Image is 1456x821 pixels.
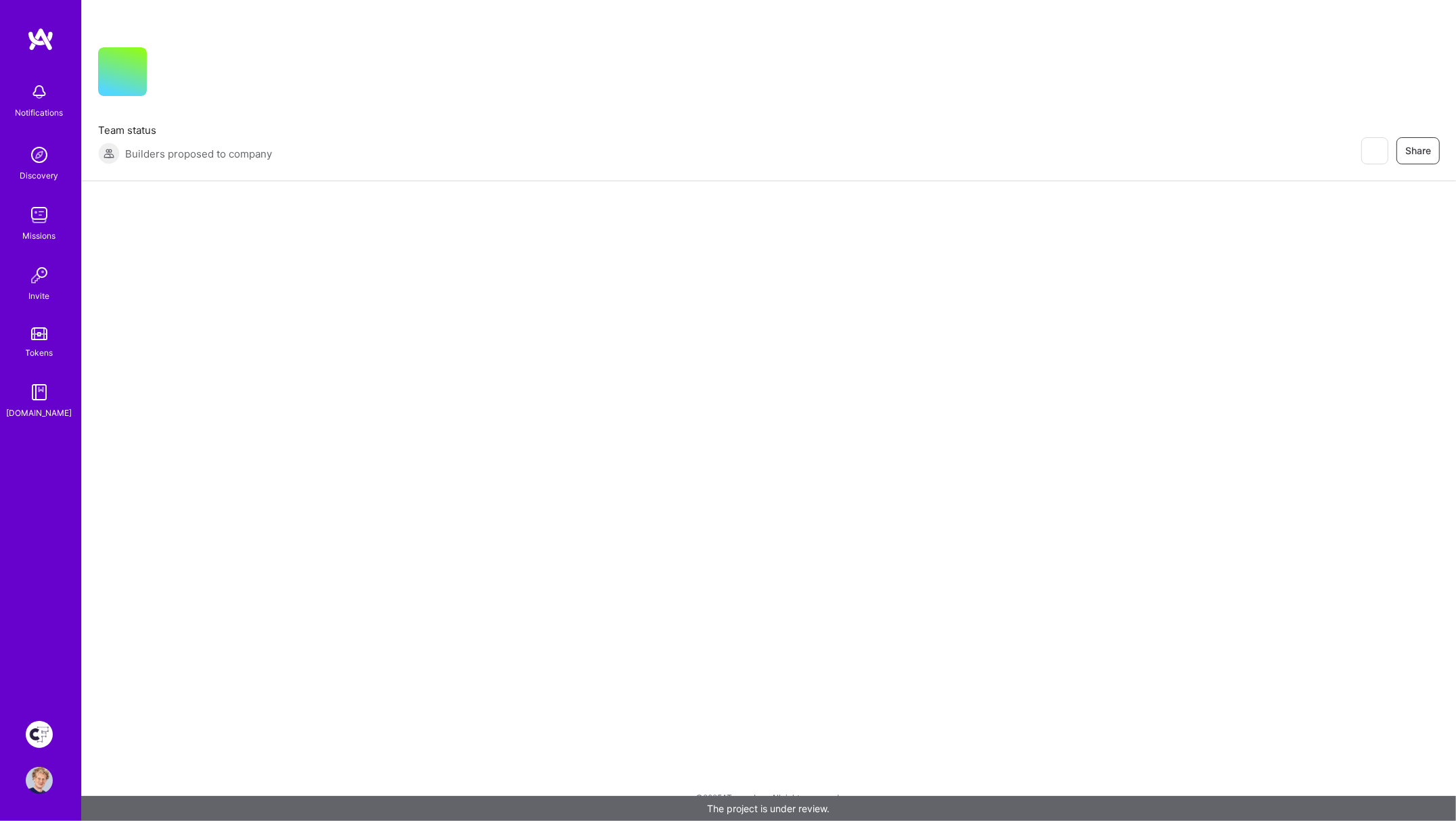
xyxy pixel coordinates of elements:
[27,27,54,51] img: logo
[98,123,272,137] span: Team status
[163,69,174,80] i: icon CompanyGray
[20,168,59,183] div: Discovery
[16,105,64,120] div: Notifications
[26,78,53,105] img: bell
[1396,137,1440,164] button: Share
[22,767,56,794] a: User Avatar
[29,289,50,303] div: Invite
[125,147,272,161] span: Builders proposed to company
[22,721,56,748] a: Creative Fabrica Project Team
[26,721,53,748] img: Creative Fabrica Project Team
[7,406,72,420] div: [DOMAIN_NAME]
[1369,145,1380,156] i: icon EyeClosed
[98,143,120,164] img: Builders proposed to company
[26,202,53,229] img: teamwork
[26,141,53,168] img: discovery
[26,346,53,360] div: Tokens
[23,229,56,243] div: Missions
[1405,144,1431,158] span: Share
[31,327,47,340] img: tokens
[26,379,53,406] img: guide book
[26,262,53,289] img: Invite
[81,796,1456,821] div: The project is under review.
[26,767,53,794] img: User Avatar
